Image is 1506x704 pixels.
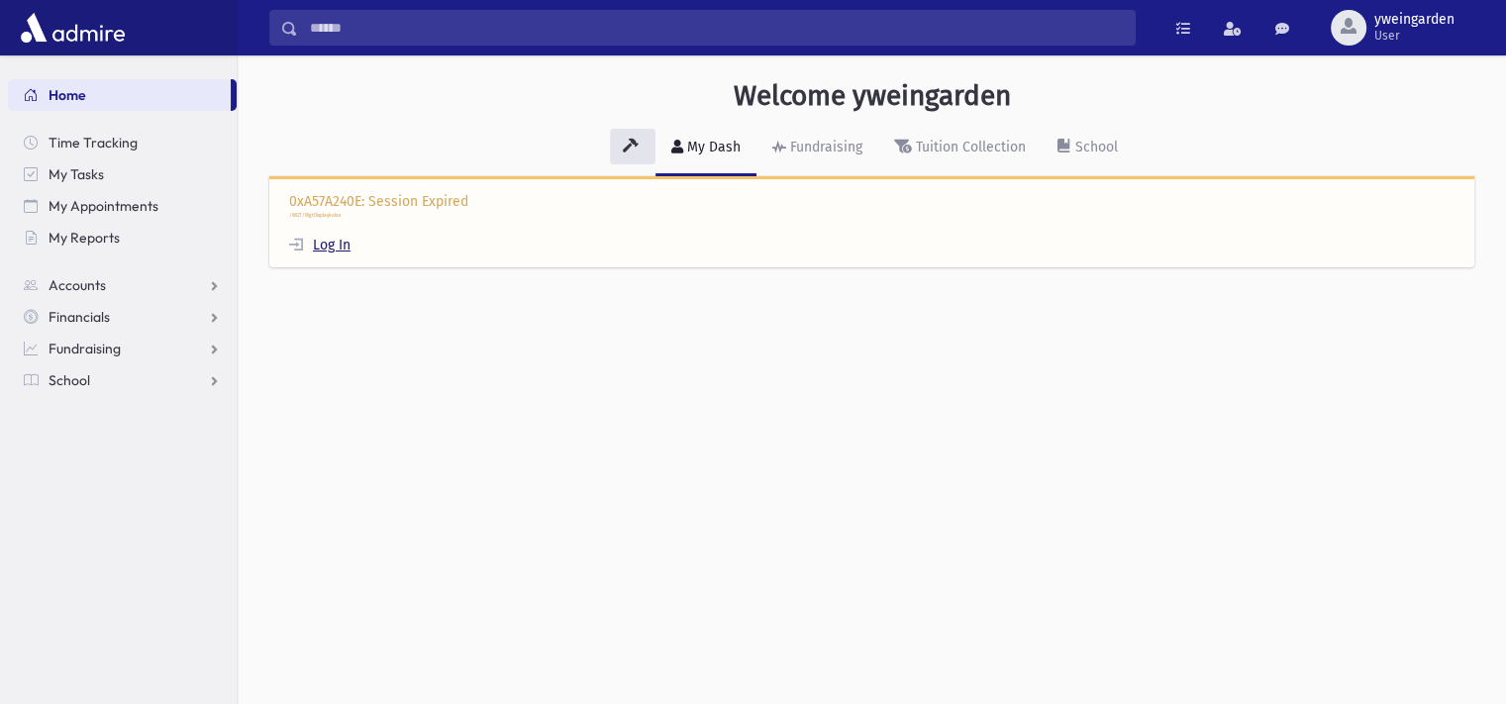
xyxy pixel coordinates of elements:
[8,364,237,396] a: School
[756,121,878,176] a: Fundraising
[49,308,110,326] span: Financials
[8,222,237,253] a: My Reports
[8,301,237,333] a: Financials
[49,340,121,357] span: Fundraising
[1374,28,1455,44] span: User
[8,269,237,301] a: Accounts
[49,165,104,183] span: My Tasks
[683,139,741,155] div: My Dash
[269,176,1474,268] div: 0xA57A240E: Session Expired
[49,276,106,294] span: Accounts
[734,79,1011,113] h3: Welcome yweingarden
[8,79,231,111] a: Home
[289,212,1455,220] p: /WGT/WgtDisplayIndex
[289,237,351,253] a: Log In
[1374,12,1455,28] span: yweingarden
[655,121,756,176] a: My Dash
[49,371,90,389] span: School
[16,8,130,48] img: AdmirePro
[49,86,86,104] span: Home
[786,139,862,155] div: Fundraising
[49,197,158,215] span: My Appointments
[8,190,237,222] a: My Appointments
[912,139,1026,155] div: Tuition Collection
[8,158,237,190] a: My Tasks
[298,10,1135,46] input: Search
[8,127,237,158] a: Time Tracking
[1071,139,1118,155] div: School
[8,333,237,364] a: Fundraising
[1042,121,1134,176] a: School
[49,134,138,151] span: Time Tracking
[49,229,120,247] span: My Reports
[878,121,1042,176] a: Tuition Collection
